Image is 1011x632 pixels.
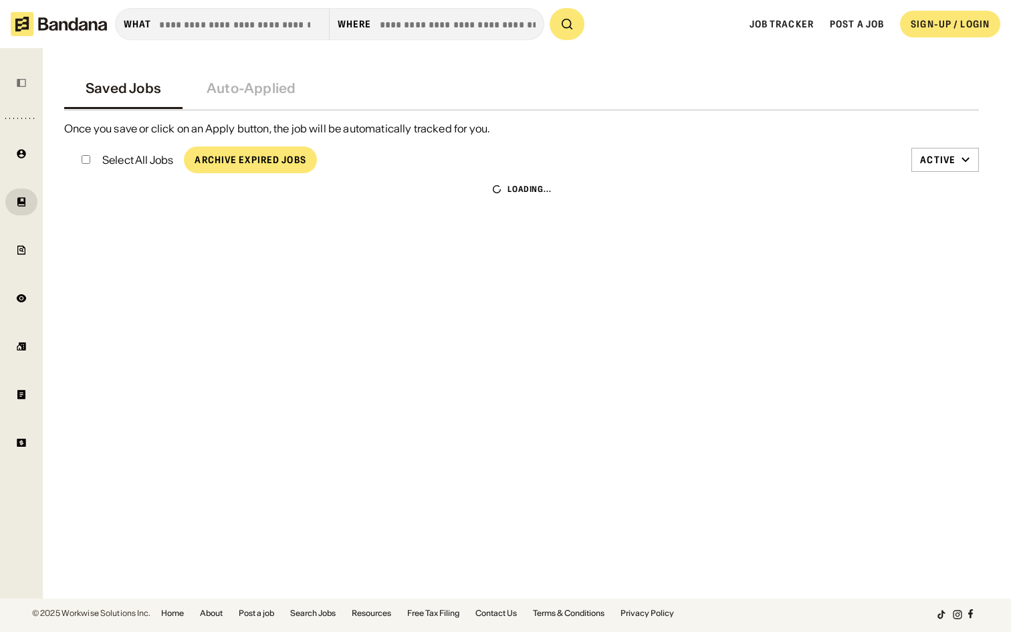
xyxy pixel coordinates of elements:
div: Archive Expired Jobs [195,155,306,165]
a: Privacy Policy [621,609,674,617]
div: Loading... [508,184,552,195]
div: Select All Jobs [102,154,173,165]
div: Auto-Applied [207,80,296,96]
a: Home [161,609,184,617]
img: Bandana logotype [11,12,107,36]
a: Post a job [239,609,274,617]
div: SIGN-UP / LOGIN [911,18,990,30]
a: Contact Us [475,609,517,617]
div: Where [338,18,372,30]
a: Search Jobs [290,609,336,617]
div: Saved Jobs [86,80,161,96]
a: Free Tax Filing [407,609,459,617]
a: Terms & Conditions [533,609,604,617]
div: © 2025 Workwise Solutions Inc. [32,609,150,617]
a: About [200,609,223,617]
div: Active [920,154,956,166]
a: Post a job [830,18,884,30]
a: Resources [352,609,391,617]
div: Once you save or click on an Apply button, the job will be automatically tracked for you. [64,122,979,136]
a: Job Tracker [750,18,814,30]
div: what [124,18,151,30]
